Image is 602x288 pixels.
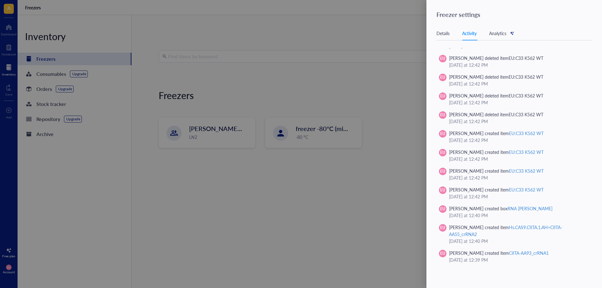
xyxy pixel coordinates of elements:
[440,56,445,61] span: EU
[436,184,592,202] a: EU[PERSON_NAME] created itemEU:C33 K562 WT[DATE] at 12:42 PM
[440,169,445,174] span: EU
[449,61,584,68] div: [DATE] at 12:42 PM
[509,55,543,61] div: EU:C33 K562 WT
[436,202,592,221] a: EU[PERSON_NAME] created boxRNA [PERSON_NAME][DATE] at 12:40 PM
[449,55,543,61] div: [PERSON_NAME] deleted item
[449,80,584,87] div: [DATE] at 12:42 PM
[508,205,552,212] div: RNA [PERSON_NAME]
[449,256,584,263] div: [DATE] at 12:39 PM
[509,168,544,174] div: EU:C33 K562 WT
[449,186,544,193] div: [PERSON_NAME] created item
[436,165,592,184] a: EU[PERSON_NAME] created itemEU:C33 K562 WT[DATE] at 12:42 PM
[449,205,552,212] div: [PERSON_NAME] created box
[462,30,477,37] div: Activity
[440,206,445,212] span: EU
[509,250,549,256] div: CIITA-AA93_crRNA1
[449,155,584,162] div: [DATE] at 12:42 PM
[449,167,544,174] div: [PERSON_NAME] created item
[436,127,592,146] a: EU[PERSON_NAME] created itemEU:C33 K562 WT[DATE] at 12:42 PM
[449,149,544,155] div: [PERSON_NAME] created item
[440,131,445,137] span: EU
[440,251,445,256] span: EU
[489,30,514,37] div: Analytics
[509,186,544,193] div: EU:C33 K562 WT
[449,212,584,219] div: [DATE] at 12:40 PM
[440,93,445,99] span: EU
[449,111,543,118] div: [PERSON_NAME] deleted item
[449,238,584,244] div: [DATE] at 12:40 PM
[449,174,584,181] div: [DATE] at 12:42 PM
[449,99,584,106] div: [DATE] at 12:42 PM
[440,112,445,118] span: EU
[449,249,549,256] div: [PERSON_NAME] created item
[449,92,543,99] div: [PERSON_NAME] deleted item
[436,146,592,165] a: EU[PERSON_NAME] created itemEU:C33 K562 WT[DATE] at 12:42 PM
[449,137,584,144] div: [DATE] at 12:42 PM
[436,221,592,247] a: EU[PERSON_NAME] created itemHs.CAS9.CIITA.1.AH=CIITA-AA55_crRNA2[DATE] at 12:40 PM
[509,130,544,136] div: EU:C33 K562 WT
[440,187,445,193] span: EU
[509,111,543,118] div: EU:C33 K562 WT
[449,193,584,200] div: [DATE] at 12:42 PM
[440,150,445,155] span: EU
[436,30,450,37] div: Details
[449,73,543,80] div: [PERSON_NAME] deleted item
[436,247,592,266] a: EU[PERSON_NAME] created itemCIITA-AA93_crRNA1[DATE] at 12:39 PM
[449,130,544,137] div: [PERSON_NAME] created item
[449,118,584,125] div: [DATE] at 12:42 PM
[509,92,543,99] div: EU:C33 K562 WT
[436,10,594,19] div: Freezer settings
[440,225,445,231] span: EU
[509,74,543,80] div: EU:C33 K562 WT
[440,75,445,80] span: EU
[449,224,584,238] div: [PERSON_NAME] created item
[509,149,544,155] div: EU:C33 K562 WT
